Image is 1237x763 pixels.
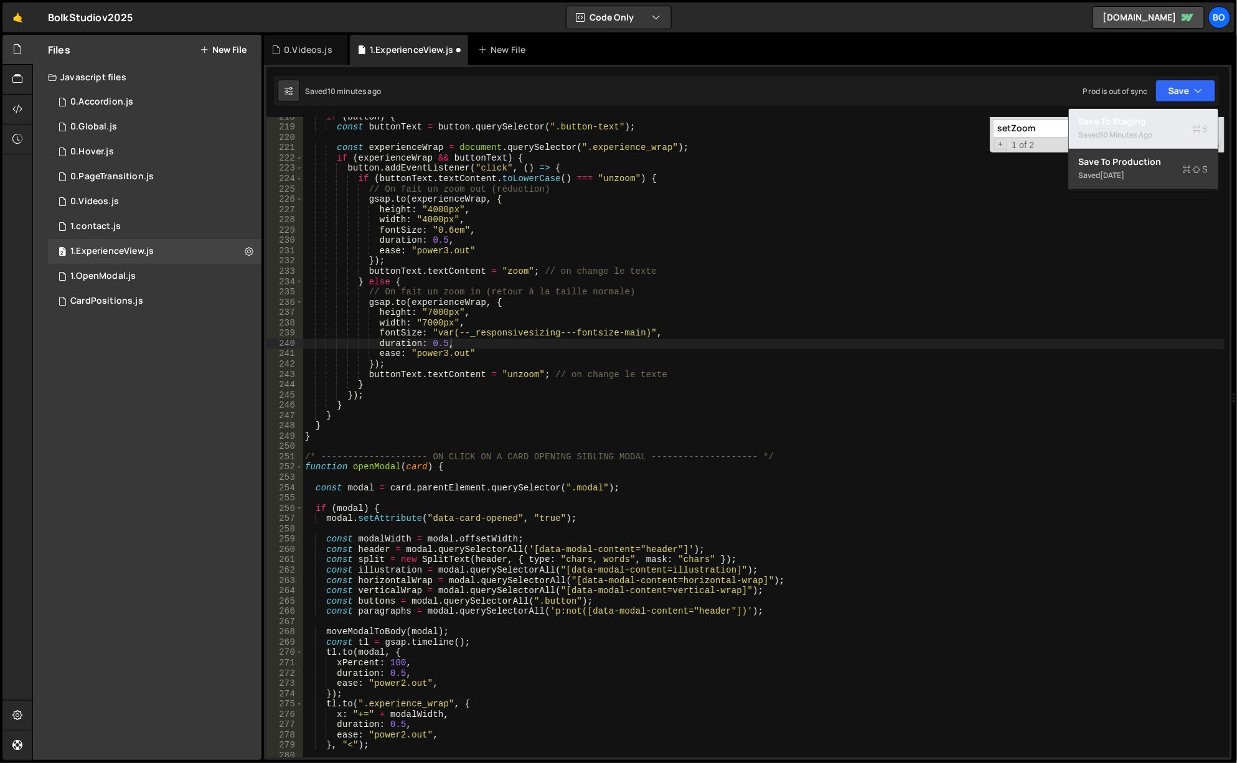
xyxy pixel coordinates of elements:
div: 239 [266,328,303,339]
div: 259 [266,534,303,545]
div: 1.OpenModal.js [70,271,136,282]
div: 0.Hover.js [70,146,114,157]
div: 242 [266,359,303,370]
div: 228 [266,215,303,225]
input: Search for [993,119,1149,138]
div: 260 [266,545,303,555]
div: 274 [266,689,303,700]
div: 258 [266,524,303,535]
div: 255 [266,493,303,503]
div: 257 [266,513,303,524]
div: 272 [266,668,303,679]
div: Bo [1208,6,1231,29]
div: 10 minutes ago [327,86,381,96]
div: 265 [266,596,303,607]
div: 1.ExperienceView.js [70,246,154,257]
div: 16911/46603.js [48,264,261,289]
div: 235 [266,287,303,297]
div: 220 [266,133,303,143]
div: 225 [266,184,303,195]
div: 233 [266,266,303,277]
div: 1.contact.js [70,221,121,232]
div: 237 [266,307,303,318]
div: 264 [266,586,303,596]
div: 16911/46558.js [48,139,261,164]
div: 280 [266,751,303,761]
div: 267 [266,617,303,627]
button: Code Only [567,6,671,29]
div: Prod is out of sync [1083,86,1148,96]
div: [DATE] [1101,170,1125,180]
div: Saved [305,86,381,96]
div: Save to Staging [1079,115,1208,128]
div: 224 [266,174,303,184]
div: 276 [266,709,303,720]
div: 0.Videos.js [284,44,332,56]
div: 223 [266,163,303,174]
div: 250 [266,441,303,452]
div: 16911/46299.js [48,115,261,139]
div: 229 [266,225,303,236]
div: 247 [266,411,303,421]
a: 🤙 [2,2,33,32]
div: 241 [266,349,303,359]
div: Saved [1079,128,1208,143]
span: S [1193,123,1208,135]
div: 238 [266,318,303,329]
div: 0.Global.js [70,121,117,133]
div: 0.PageTransition.js [70,171,154,182]
span: 1 of 2 [1007,140,1040,151]
div: 262 [266,565,303,576]
div: 226 [266,194,303,205]
div: 248 [266,421,303,431]
div: 278 [266,730,303,741]
div: 221 [266,143,303,153]
div: New File [478,44,530,56]
div: 16911/46421.js [48,214,261,239]
div: 266 [266,606,303,617]
div: 231 [266,246,303,256]
div: 244 [266,380,303,390]
div: 219 [266,122,303,133]
div: 232 [266,256,303,266]
button: New File [200,45,247,55]
div: 245 [266,390,303,401]
div: 253 [266,472,303,483]
div: 270 [266,647,303,658]
div: 261 [266,555,303,565]
div: 254 [266,483,303,494]
span: 2 [59,248,66,258]
div: 249 [266,431,303,442]
div: CardPositions.js [70,296,143,307]
div: Saved [1079,168,1208,183]
div: 10 minutes ago [1101,129,1153,140]
button: Save [1155,80,1216,102]
div: 275 [266,699,303,709]
div: 0.Accordion.js [70,96,133,108]
div: 227 [266,205,303,215]
h2: Files [48,43,70,57]
button: Save to ProductionS Saved[DATE] [1069,149,1218,190]
div: BolkStudiov2025 [48,10,133,25]
a: [DOMAIN_NAME] [1093,6,1205,29]
div: 218 [266,112,303,123]
div: Save to Production [1079,156,1208,168]
div: 277 [266,719,303,730]
div: 0.Videos.js [70,196,119,207]
div: 279 [266,740,303,751]
div: 273 [266,678,303,689]
div: 268 [266,627,303,637]
span: S [1183,163,1208,176]
div: 230 [266,235,303,246]
div: 256 [266,503,303,514]
div: 16911/46396.js [48,90,261,115]
div: 246 [266,400,303,411]
div: 16911/46335.js [48,239,261,264]
div: 263 [266,576,303,586]
button: Save to StagingS Saved10 minutes ago [1069,109,1218,149]
div: 222 [266,153,303,164]
div: 251 [266,452,303,462]
span: Toggle Replace mode [994,139,1007,151]
div: 16911/46522.js [48,164,261,189]
div: 1.ExperienceView.js [370,44,453,56]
